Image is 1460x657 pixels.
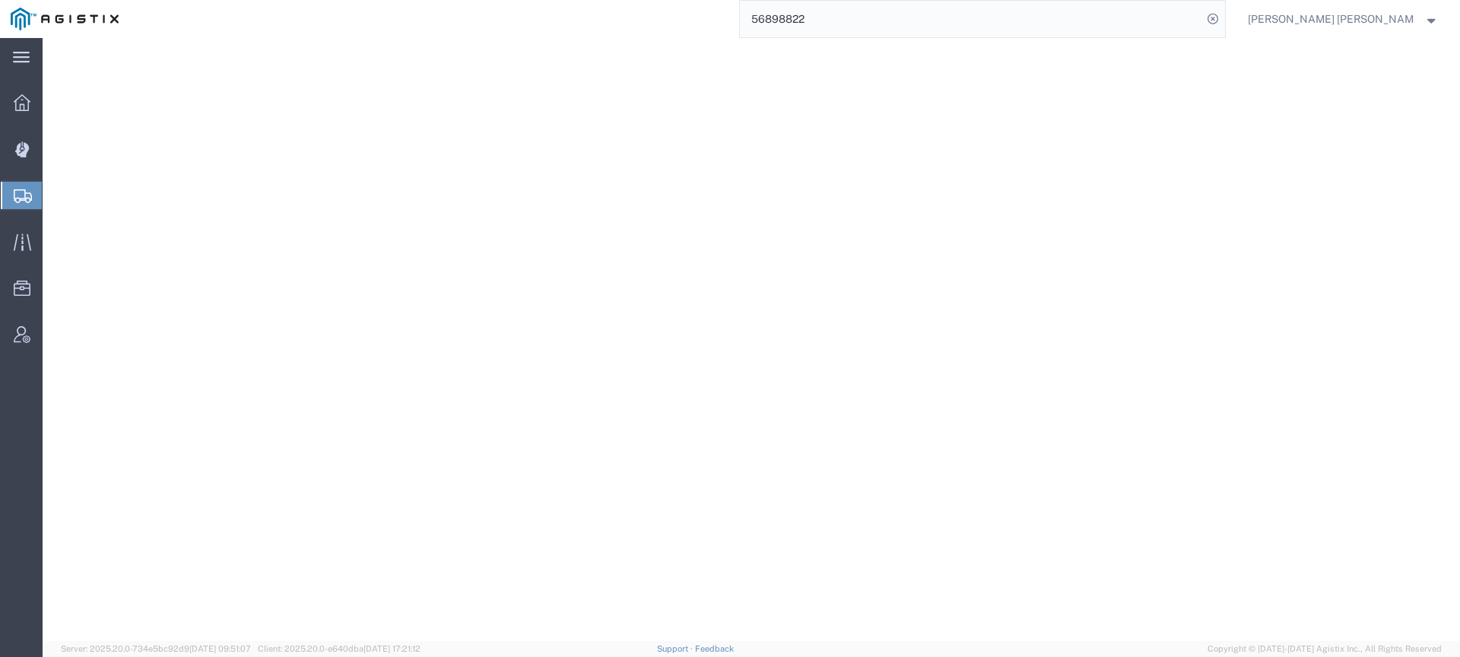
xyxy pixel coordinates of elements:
[258,644,421,653] span: Client: 2025.20.0-e640dba
[657,644,695,653] a: Support
[43,38,1460,641] iframe: FS Legacy Container
[1248,11,1414,27] span: Kayte Bray Dogali
[1247,10,1439,28] button: [PERSON_NAME] [PERSON_NAME]
[61,644,251,653] span: Server: 2025.20.0-734e5bc92d9
[695,644,734,653] a: Feedback
[363,644,421,653] span: [DATE] 17:21:12
[189,644,251,653] span: [DATE] 09:51:07
[1208,643,1442,655] span: Copyright © [DATE]-[DATE] Agistix Inc., All Rights Reserved
[740,1,1202,37] input: Search for shipment number, reference number
[11,8,119,30] img: logo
